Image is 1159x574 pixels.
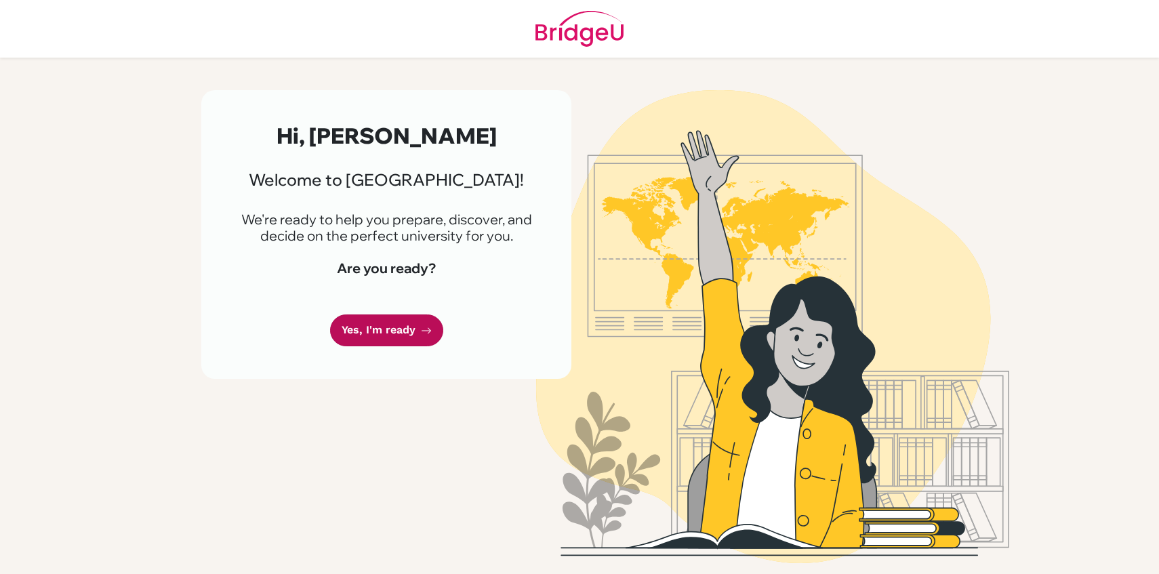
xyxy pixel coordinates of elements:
a: Yes, I'm ready [330,314,443,346]
h4: Are you ready? [234,260,539,276]
p: We're ready to help you prepare, discover, and decide on the perfect university for you. [234,211,539,244]
h3: Welcome to [GEOGRAPHIC_DATA]! [234,170,539,190]
h2: Hi, [PERSON_NAME] [234,123,539,148]
img: Welcome to Bridge U [386,90,1159,563]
